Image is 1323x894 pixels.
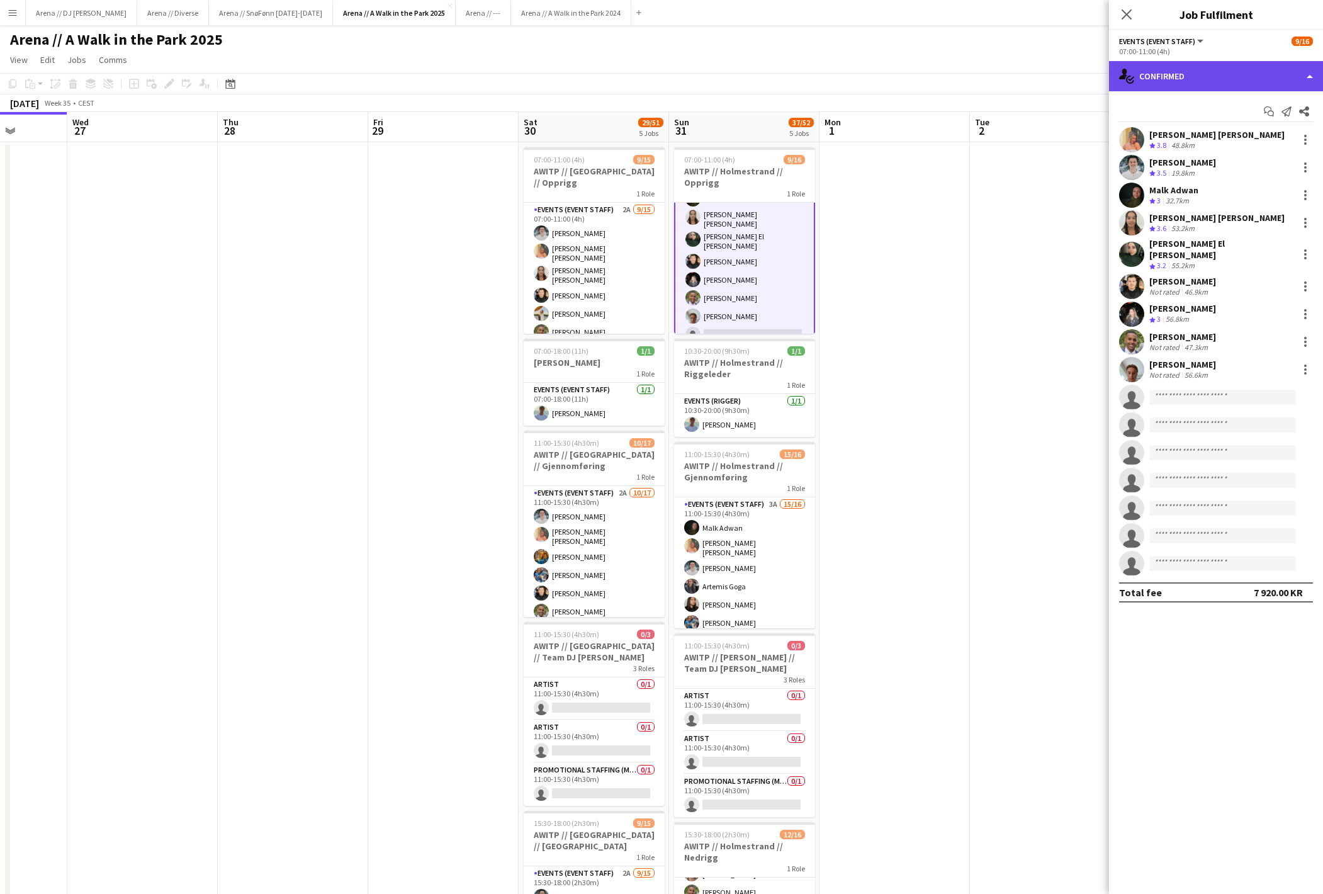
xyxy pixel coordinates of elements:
[524,339,665,426] div: 07:00-18:00 (11h)1/1[PERSON_NAME]1 RoleEvents (Event Staff)1/107:00-18:00 (11h)[PERSON_NAME]
[524,203,665,509] app-card-role: Events (Event Staff)2A9/1507:00-11:00 (4h)[PERSON_NAME][PERSON_NAME] [PERSON_NAME][PERSON_NAME] [...
[636,472,655,482] span: 1 Role
[633,818,655,828] span: 9/15
[534,630,599,639] span: 11:00-15:30 (4h30m)
[629,438,655,448] span: 10/17
[1149,331,1216,342] div: [PERSON_NAME]
[1182,370,1210,380] div: 56.6km
[823,123,841,138] span: 1
[10,54,28,65] span: View
[35,52,60,68] a: Edit
[42,98,73,108] span: Week 35
[524,763,665,806] app-card-role: Promotional Staffing (Mascot)0/111:00-15:30 (4h30m)
[674,774,815,817] app-card-role: Promotional Staffing (Mascot)0/111:00-15:30 (4h30m)
[1119,586,1162,599] div: Total fee
[1109,6,1323,23] h3: Job Fulfilment
[672,123,689,138] span: 31
[1149,276,1216,287] div: [PERSON_NAME]
[99,54,127,65] span: Comms
[26,1,137,25] button: Arena // DJ [PERSON_NAME]
[524,486,665,825] app-card-role: Events (Event Staff)2A10/1711:00-15:30 (4h30m)[PERSON_NAME][PERSON_NAME] [PERSON_NAME][PERSON_NAM...
[780,450,805,459] span: 15/16
[534,155,585,164] span: 07:00-11:00 (4h)
[1149,359,1216,370] div: [PERSON_NAME]
[787,484,805,493] span: 1 Role
[1119,37,1195,46] span: Events (Event Staff)
[524,449,665,472] h3: AWITP // [GEOGRAPHIC_DATA] // Gjennomføring
[1119,47,1313,56] div: 07:00-11:00 (4h)
[67,54,86,65] span: Jobs
[534,346,588,356] span: 07:00-18:00 (11h)
[1169,224,1197,234] div: 53.2km
[1169,261,1197,271] div: 55.2km
[684,155,735,164] span: 07:00-11:00 (4h)
[524,622,665,806] app-job-card: 11:00-15:30 (4h30m)0/3AWITP // [GEOGRAPHIC_DATA] // Team DJ [PERSON_NAME]3 RolesArtist0/111:00-15...
[371,123,383,138] span: 29
[674,652,815,674] h3: AWITP // [PERSON_NAME] // Team DJ [PERSON_NAME]
[787,641,805,650] span: 0/3
[674,147,815,334] app-job-card: 07:00-11:00 (4h)9/16AWITP // Holmestrand // Opprigg1 Role07:00-11:00 (4h)[PERSON_NAME] [PERSON_NA...
[524,829,665,852] h3: AWITP // [GEOGRAPHIC_DATA] // [GEOGRAPHIC_DATA]
[674,633,815,817] app-job-card: 11:00-15:30 (4h30m)0/3AWITP // [PERSON_NAME] // Team DJ [PERSON_NAME]3 RolesArtist0/111:00-15:30 ...
[1254,586,1303,599] div: 7 920.00 KR
[674,127,815,458] app-card-role: 07:00-11:00 (4h)[PERSON_NAME] [PERSON_NAME][PERSON_NAME]Malk Adwan[PERSON_NAME] [PERSON_NAME][PER...
[511,1,631,25] button: Arena // A Walk in the Park 2024
[1157,224,1166,233] span: 3.6
[1149,303,1216,314] div: [PERSON_NAME]
[524,166,665,188] h3: AWITP // [GEOGRAPHIC_DATA] // Opprigg
[1163,196,1191,207] div: 32.7km
[524,431,665,617] div: 11:00-15:30 (4h30m)10/17AWITP // [GEOGRAPHIC_DATA] // Gjennomføring1 RoleEvents (Event Staff)2A10...
[62,52,91,68] a: Jobs
[1157,261,1166,270] span: 3.2
[633,664,655,673] span: 3 Roles
[1157,168,1166,178] span: 3.5
[674,689,815,732] app-card-role: Artist0/111:00-15:30 (4h30m)
[1149,184,1198,196] div: Malk Adwan
[534,438,599,448] span: 11:00-15:30 (4h30m)
[524,147,665,334] app-job-card: 07:00-11:00 (4h)9/15AWITP // [GEOGRAPHIC_DATA] // Opprigg1 RoleEvents (Event Staff)2A9/1507:00-11...
[78,98,94,108] div: CEST
[975,116,989,128] span: Tue
[1157,196,1161,205] span: 3
[1182,287,1210,297] div: 46.9km
[1169,168,1197,179] div: 19.8km
[636,852,655,862] span: 1 Role
[637,630,655,639] span: 0/3
[524,357,665,368] h3: [PERSON_NAME]
[674,357,815,380] h3: AWITP // Holmestrand // Riggeleder
[787,380,805,390] span: 1 Role
[524,116,538,128] span: Sat
[674,116,689,128] span: Sun
[973,123,989,138] span: 2
[534,818,599,828] span: 15:30-18:00 (2h30m)
[209,1,333,25] button: Arena // SnøFønn [DATE]-[DATE]
[1149,129,1285,140] div: [PERSON_NAME] [PERSON_NAME]
[524,640,665,663] h3: AWITP // [GEOGRAPHIC_DATA] // Team DJ [PERSON_NAME]
[1157,140,1166,150] span: 3.8
[137,1,209,25] button: Arena // Diverse
[780,830,805,839] span: 12/16
[72,116,89,128] span: Wed
[787,189,805,198] span: 1 Role
[1163,314,1191,325] div: 56.8km
[684,346,750,356] span: 10:30-20:00 (9h30m)
[787,346,805,356] span: 1/1
[221,123,239,138] span: 28
[1169,140,1197,151] div: 48.8km
[636,369,655,378] span: 1 Role
[333,1,456,25] button: Arena // A Walk in the Park 2025
[373,116,383,128] span: Fri
[10,30,223,49] h1: Arena // A Walk in the Park 2025
[524,720,665,763] app-card-role: Artist0/111:00-15:30 (4h30m)
[787,864,805,873] span: 1 Role
[94,52,132,68] a: Comms
[10,97,39,110] div: [DATE]
[674,442,815,628] app-job-card: 11:00-15:30 (4h30m)15/16AWITP // Holmestrand // Gjennomføring1 RoleEvents (Event Staff)3A15/1611:...
[684,450,750,459] span: 11:00-15:30 (4h30m)
[1149,238,1293,261] div: [PERSON_NAME] El [PERSON_NAME]
[223,116,239,128] span: Thu
[674,497,815,822] app-card-role: Events (Event Staff)3A15/1611:00-15:30 (4h30m)Malk Adwan[PERSON_NAME] [PERSON_NAME][PERSON_NAME]A...
[638,118,663,127] span: 29/51
[636,189,655,198] span: 1 Role
[40,54,55,65] span: Edit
